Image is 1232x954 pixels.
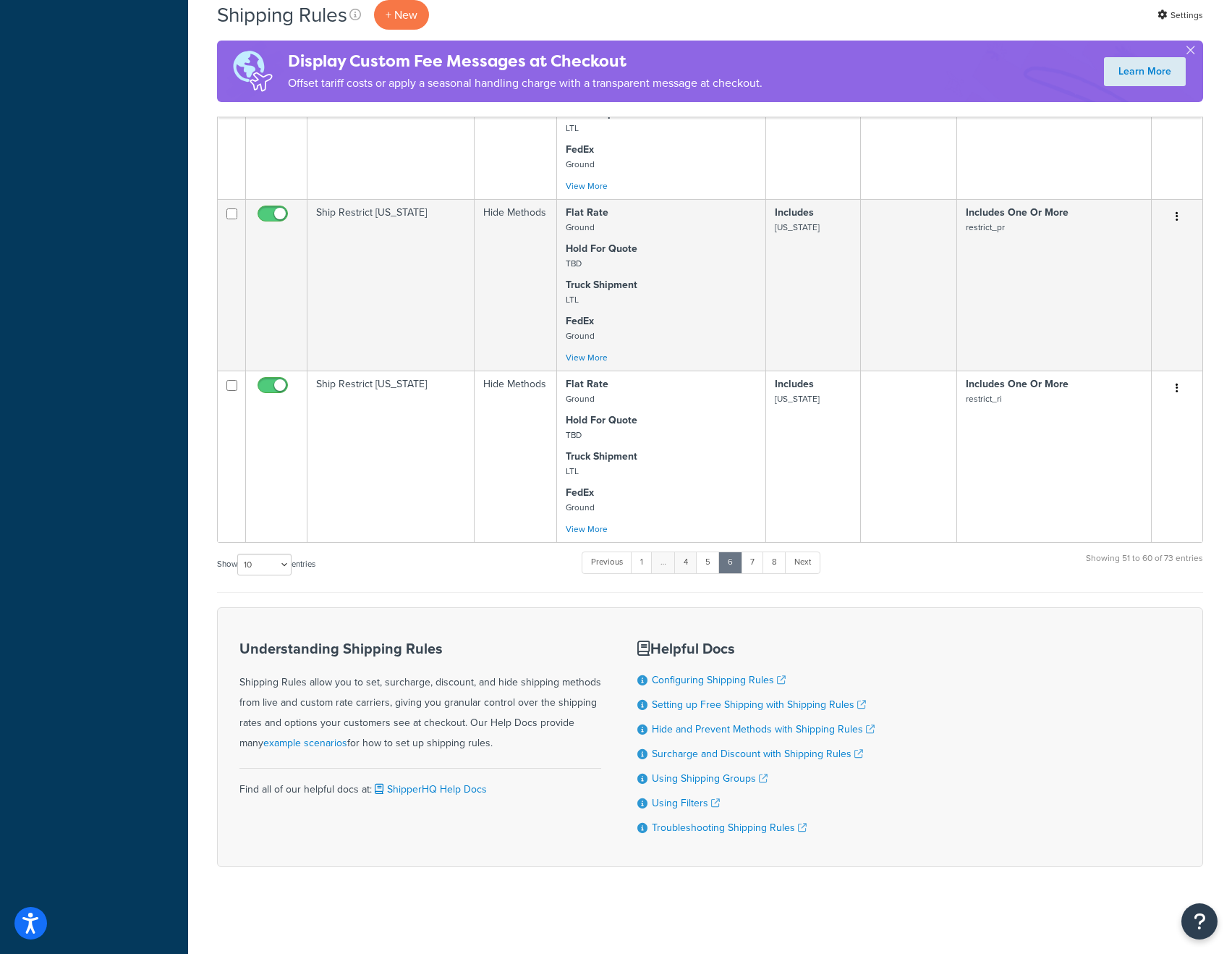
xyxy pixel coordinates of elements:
td: Ship Restrict [US_STATE] [307,199,475,371]
small: Ground [566,329,595,342]
p: Offset tariff costs or apply a seasonal handling charge with a transparent message at checkout. [288,73,762,93]
a: … [651,552,676,573]
a: 6 [718,552,742,573]
a: example scenarios [263,735,347,751]
a: 5 [696,552,720,573]
a: View More [566,351,608,364]
small: Ground [566,221,595,234]
small: Ground [566,501,595,514]
a: Using Filters [652,795,720,811]
small: restrict_pr [966,221,1005,234]
strong: Includes One Or More [966,376,1069,392]
strong: FedEx [566,142,594,157]
small: TBD [566,429,582,442]
h1: Shipping Rules [217,1,347,29]
strong: Includes [775,376,814,392]
a: Setting up Free Shipping with Shipping Rules [652,697,866,712]
div: Showing 51 to 60 of 73 entries [1086,550,1203,581]
select: Showentries [237,554,292,575]
strong: Truck Shipment [566,449,637,464]
h3: Understanding Shipping Rules [239,641,601,657]
a: 8 [762,552,786,573]
small: LTL [566,465,579,478]
a: Next [785,552,820,573]
a: View More [566,523,608,536]
td: Hide Methods [475,199,557,371]
strong: FedEx [566,313,594,329]
a: 4 [674,552,697,573]
small: LTL [566,122,579,135]
strong: FedEx [566,485,594,500]
h4: Display Custom Fee Messages at Checkout [288,49,762,73]
a: 1 [631,552,653,573]
div: Shipping Rules allow you to set, surcharge, discount, and hide shipping methods from live and cus... [239,641,601,754]
small: [US_STATE] [775,392,820,405]
label: Show entries [217,554,315,575]
img: duties-banner-06bc72dcb5fe05cb3f9472aba00be2ae8eb53ab6f0d8bb03d382ba314ac3c341.png [217,41,288,102]
td: Hide Methods [475,371,557,542]
small: TBD [566,257,582,270]
small: Ground [566,158,595,171]
a: Surcharge and Discount with Shipping Rules [652,746,863,761]
a: 7 [741,552,764,573]
strong: Hold For Quote [566,241,637,256]
small: [US_STATE] [775,221,820,234]
a: ShipperHQ Help Docs [372,782,487,797]
a: Previous [582,552,632,573]
small: Ground [566,392,595,405]
strong: Includes One Or More [966,205,1069,220]
td: Ship Restrict [US_STATE] [307,371,475,542]
h3: Helpful Docs [637,641,875,657]
a: View More [566,180,608,193]
a: Hide and Prevent Methods with Shipping Rules [652,722,875,737]
button: Open Resource Center [1181,903,1218,940]
a: Learn More [1104,57,1186,86]
div: Find all of our helpful docs at: [239,768,601,800]
strong: Truck Shipment [566,277,637,292]
a: Settings [1157,5,1203,25]
small: LTL [566,293,579,306]
strong: Includes [775,205,814,220]
strong: Flat Rate [566,376,608,392]
a: Using Shipping Groups [652,771,768,786]
strong: Hold For Quote [566,413,637,428]
strong: Flat Rate [566,205,608,220]
a: Troubleshooting Shipping Rules [652,820,807,835]
a: Configuring Shipping Rules [652,672,786,688]
small: restrict_ri [966,392,1002,405]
